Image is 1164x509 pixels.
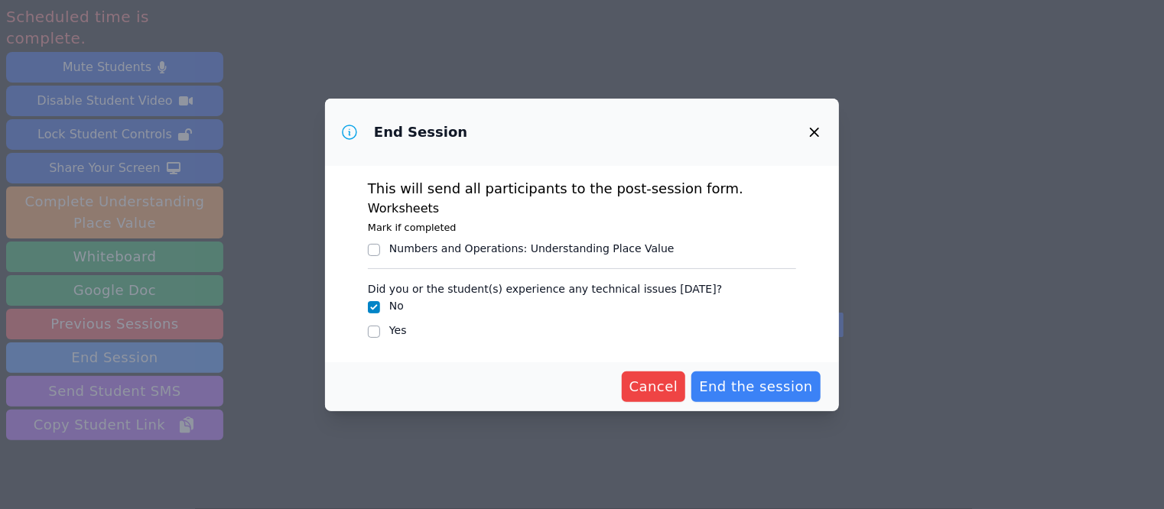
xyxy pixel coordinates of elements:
h3: Worksheets [368,199,796,218]
small: Mark if completed [368,222,457,233]
button: End the session [691,371,821,402]
span: End the session [699,376,813,397]
div: Numbers and Operations : Understanding Place Value [389,241,675,256]
label: Yes [389,324,407,336]
legend: Did you or the student(s) experience any technical issues [DATE]? [368,275,722,298]
span: Cancel [629,376,678,397]
h3: End Session [374,123,467,141]
p: This will send all participants to the post-session form. [368,178,796,199]
label: No [389,300,404,312]
button: Cancel [622,371,686,402]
